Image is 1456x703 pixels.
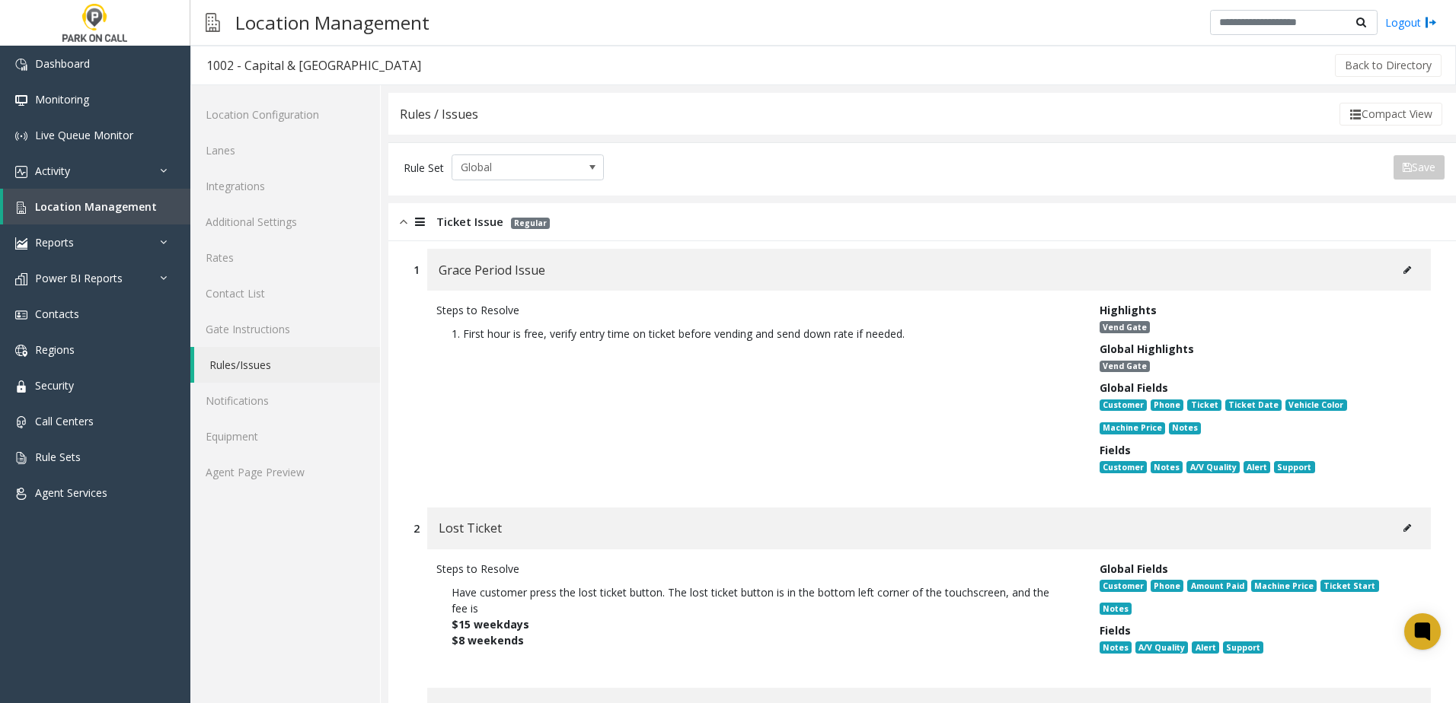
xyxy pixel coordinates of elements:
span: Global Highlights [1100,342,1194,356]
img: 'icon' [15,130,27,142]
a: Rules/Issues [194,347,380,383]
div: Rules / Issues [400,104,478,124]
p: 1. First hour is free, verify entry time on ticket before vending and send down rate if needed. [436,318,1077,349]
a: Agent Page Preview [190,454,380,490]
span: Reports [35,235,74,250]
span: Notes [1169,422,1201,434]
a: Notifications [190,383,380,418]
span: Amount Paid [1187,580,1247,592]
div: 1002 - Capital & [GEOGRAPHIC_DATA] [206,56,421,75]
span: A/V Quality [1135,641,1188,654]
span: Support [1274,461,1314,473]
div: 1 [413,262,420,278]
span: Global Fields [1100,561,1168,576]
span: Phone [1151,399,1183,412]
span: Live Queue Monitor [35,128,133,142]
div: Steps to Resolve [436,302,1077,318]
span: Regular [511,218,550,229]
img: 'icon' [15,416,27,428]
a: Rates [190,240,380,275]
span: Alert [1244,461,1270,473]
span: Machine Price [1100,422,1165,434]
span: Highlights [1100,303,1157,317]
span: Ticket Issue [436,213,503,231]
span: Notes [1100,603,1132,615]
span: Ticket [1187,399,1221,412]
span: Machine Price [1251,580,1317,592]
span: Support [1223,641,1263,654]
img: 'icon' [15,452,27,464]
span: Phone [1151,580,1183,592]
a: Logout [1385,14,1437,30]
a: Contact List [190,275,380,311]
span: Security [35,378,74,393]
h3: Location Management [228,4,437,41]
img: 'icon' [15,94,27,107]
a: Equipment [190,418,380,454]
img: 'icon' [15,345,27,357]
span: Monitoring [35,92,89,107]
span: Global [452,155,573,180]
span: Agent Services [35,485,107,500]
img: opened [400,213,407,231]
span: A/V Quality [1186,461,1239,473]
img: 'icon' [15,380,27,393]
img: 'icon' [15,237,27,250]
b: $15 weekdays [452,617,529,631]
img: 'icon' [15,166,27,178]
b: $8 weekends [452,633,524,647]
a: Integrations [190,168,380,204]
span: Notes [1151,461,1183,473]
button: Back to Directory [1335,54,1442,77]
span: Power BI Reports [35,271,123,285]
a: Location Configuration [190,97,380,132]
img: logout [1425,14,1437,30]
span: Vehicle Color [1285,399,1346,412]
a: Location Management [3,189,190,224]
a: Lanes [190,132,380,168]
span: Activity [35,164,70,178]
span: Alert [1192,641,1218,654]
span: Contacts [35,307,79,321]
img: 'icon' [15,488,27,500]
span: Global Fields [1100,380,1168,395]
span: Grace Period Issue [439,260,545,280]
span: Ticket Date [1225,399,1282,412]
span: Fields [1100,623,1131,638]
span: Fields [1100,443,1131,457]
div: 2 [413,520,420,536]
span: Ticket Start [1320,580,1378,592]
span: Notes [1100,641,1132,654]
span: Have customer press the lost ticket button. The lost ticket button is in the bottom left corner o... [452,585,1049,616]
span: Vend Gate [1100,321,1150,333]
span: Location Management [35,199,157,214]
span: Rule Sets [35,450,81,464]
img: 'icon' [15,273,27,285]
a: Gate Instructions [190,311,380,347]
span: Customer [1100,399,1147,412]
div: Steps to Resolve [436,561,1077,577]
img: 'icon' [15,202,27,214]
span: Call Centers [35,414,94,428]
img: pageIcon [206,4,220,41]
button: Save [1394,155,1445,180]
div: Rule Set [404,154,444,180]
span: Dashboard [35,56,90,71]
img: 'icon' [15,309,27,321]
span: Customer [1100,580,1147,592]
span: Customer [1100,461,1147,473]
span: Vend Gate [1100,361,1150,373]
img: 'icon' [15,59,27,71]
button: Compact View [1339,103,1442,126]
a: Additional Settings [190,204,380,240]
span: Lost Ticket [439,518,502,538]
span: Regions [35,342,75,357]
